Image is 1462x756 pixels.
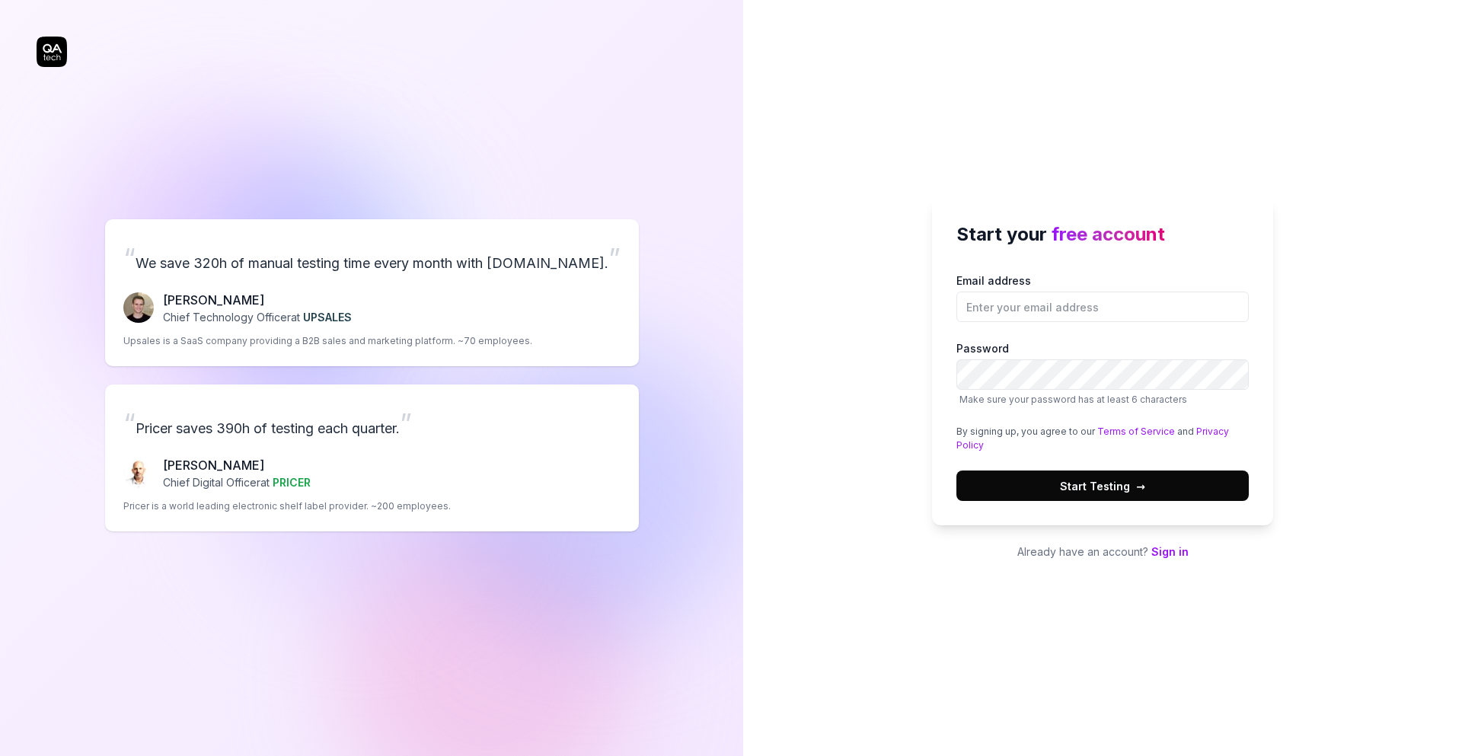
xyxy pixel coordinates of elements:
p: Upsales is a SaaS company providing a B2B sales and marketing platform. ~70 employees. [123,334,532,348]
span: → [1136,478,1145,494]
span: ” [608,241,621,275]
p: We save 320h of manual testing time every month with [DOMAIN_NAME]. [123,238,621,279]
h2: Start your [956,221,1249,248]
span: ” [400,407,412,440]
label: Email address [956,273,1249,322]
span: “ [123,407,136,440]
input: Email address [956,292,1249,322]
p: Chief Digital Officer at [163,474,311,490]
p: Pricer saves 390h of testing each quarter. [123,403,621,444]
span: “ [123,241,136,275]
button: Start Testing→ [956,471,1249,501]
span: free account [1052,223,1165,245]
p: Pricer is a world leading electronic shelf label provider. ~200 employees. [123,499,451,513]
a: Terms of Service [1097,426,1175,437]
a: Sign in [1151,545,1189,558]
p: [PERSON_NAME] [163,291,352,309]
span: Make sure your password has at least 6 characters [959,394,1187,405]
input: PasswordMake sure your password has at least 6 characters [956,359,1249,390]
span: Start Testing [1060,478,1145,494]
p: Chief Technology Officer at [163,309,352,325]
a: “We save 320h of manual testing time every month with [DOMAIN_NAME].”Fredrik Seidl[PERSON_NAME]Ch... [105,219,639,366]
div: By signing up, you agree to our and [956,425,1249,452]
span: PRICER [273,476,311,489]
p: [PERSON_NAME] [163,456,311,474]
img: Chris Chalkitis [123,458,154,488]
span: UPSALES [303,311,352,324]
label: Password [956,340,1249,407]
img: Fredrik Seidl [123,292,154,323]
a: “Pricer saves 390h of testing each quarter.”Chris Chalkitis[PERSON_NAME]Chief Digital Officerat P... [105,384,639,531]
p: Already have an account? [932,544,1273,560]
